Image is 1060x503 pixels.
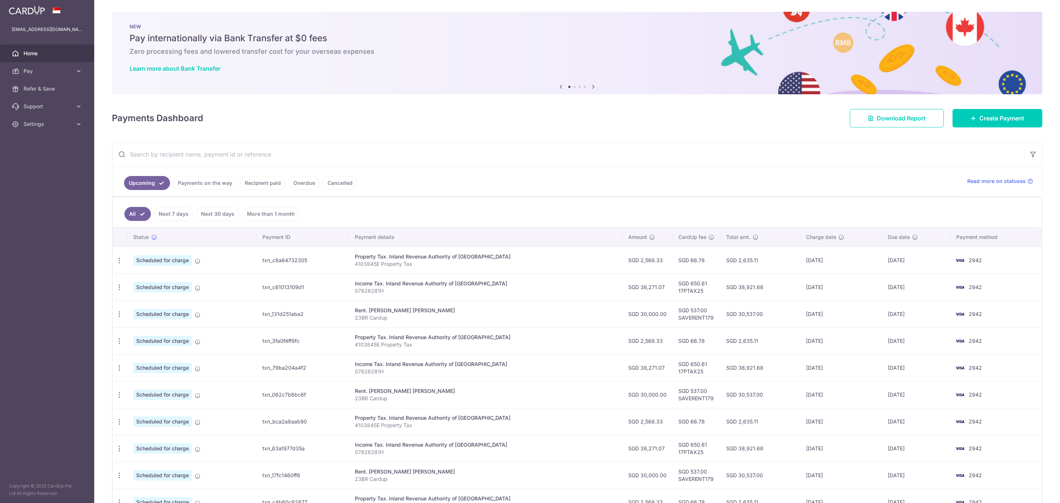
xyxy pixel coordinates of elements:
td: SGD 38,921.68 [720,435,800,462]
p: 4103845E Property Tax [355,260,616,268]
th: Payment details [349,228,622,247]
td: SGD 38,921.68 [720,354,800,381]
td: SGD 38,921.68 [720,274,800,300]
span: Support [24,103,72,110]
p: NEW [130,24,1025,29]
span: CardUp fee [678,233,706,241]
td: [DATE] [882,247,950,274]
td: SGD 38,271.07 [622,435,672,462]
td: [DATE] [800,274,882,300]
img: Bank Card [953,337,967,345]
td: [DATE] [800,462,882,489]
div: Property Tax. Inland Revenue Authority of [GEOGRAPHIC_DATA] [355,495,616,502]
td: txn_79ba204a4f2 [257,354,349,381]
span: Amount [628,233,647,241]
img: Bank Card [953,444,967,453]
img: Bank Card [953,283,967,292]
td: SGD 650.61 17PTAX25 [672,274,720,300]
h4: Payments Dashboard [112,112,203,125]
td: SGD 66.78 [672,327,720,354]
img: Bank Card [953,417,967,426]
a: Payments on the way [173,176,237,190]
span: 2942 [969,472,982,478]
a: Read more on statuses [967,177,1033,185]
td: SGD 2,635.11 [720,408,800,435]
a: Recipient paid [240,176,286,190]
td: txn_062c7b6bc6f [257,381,349,408]
span: Scheduled for charge [133,363,192,373]
span: Scheduled for charge [133,390,192,400]
a: Download Report [850,109,944,127]
span: Scheduled for charge [133,282,192,292]
td: SGD 38,271.07 [622,274,672,300]
a: Next 7 days [154,207,193,221]
a: Upcoming [124,176,170,190]
span: Total amt. [726,233,750,241]
a: Overdue [289,176,320,190]
div: Rent. [PERSON_NAME] [PERSON_NAME] [355,387,616,395]
a: More than 1 month [242,207,300,221]
span: Create Payment [979,114,1024,123]
span: 2942 [969,418,982,425]
a: All [124,207,151,221]
div: Rent. [PERSON_NAME] [PERSON_NAME] [355,307,616,314]
img: CardUp [9,6,45,15]
span: 2942 [969,338,982,344]
div: Property Tax. Inland Revenue Authority of [GEOGRAPHIC_DATA] [355,253,616,260]
td: [DATE] [882,408,950,435]
p: 23BR Cardup [355,475,616,483]
div: Rent. [PERSON_NAME] [PERSON_NAME] [355,468,616,475]
td: [DATE] [800,247,882,274]
span: 2942 [969,257,982,263]
span: 2942 [969,391,982,398]
td: SGD 66.78 [672,408,720,435]
th: Payment ID [257,228,349,247]
td: [DATE] [882,327,950,354]
td: [DATE] [800,327,882,354]
td: SGD 38,271.07 [622,354,672,381]
td: txn_63a1977d35a [257,435,349,462]
td: txn_131d251aba2 [257,300,349,327]
span: 2942 [969,311,982,317]
div: Income Tax. Inland Revenue Authority of [GEOGRAPHIC_DATA] [355,280,616,287]
span: 2942 [969,365,982,371]
td: SGD 2,568.33 [622,408,672,435]
img: Bank Card [953,471,967,480]
h5: Pay internationally via Bank Transfer at $0 fees [130,32,1025,44]
td: txn_c61013109d1 [257,274,349,300]
p: 23BR Cardup [355,395,616,402]
a: Next 30 days [196,207,239,221]
div: Property Tax. Inland Revenue Authority of [GEOGRAPHIC_DATA] [355,414,616,422]
td: [DATE] [800,300,882,327]
span: Due date [888,233,910,241]
span: Scheduled for charge [133,416,192,427]
td: [DATE] [882,300,950,327]
a: Learn more about Bank Transfer [130,65,220,72]
img: Bank Card [953,256,967,265]
td: txn_c8a64732305 [257,247,349,274]
span: Scheduled for charge [133,255,192,265]
a: Create Payment [953,109,1042,127]
p: 4103845E Property Tax [355,422,616,429]
td: [DATE] [800,435,882,462]
td: SGD 650.61 17PTAX25 [672,354,720,381]
td: txn_3fa0f4ff9fc [257,327,349,354]
td: [DATE] [800,408,882,435]
td: SGD 30,000.00 [622,381,672,408]
span: Scheduled for charge [133,309,192,319]
td: [DATE] [882,274,950,300]
td: SGD 30,000.00 [622,462,672,489]
td: txn_bca2a8aab90 [257,408,349,435]
span: 2942 [969,445,982,451]
div: Property Tax. Inland Revenue Authority of [GEOGRAPHIC_DATA] [355,334,616,341]
td: SGD 30,537.00 [720,462,800,489]
input: Search by recipient name, payment id or reference [112,143,1024,166]
td: SGD 30,000.00 [622,300,672,327]
img: Bank Card [953,363,967,372]
td: SGD 2,568.33 [622,327,672,354]
td: SGD 537.00 SAVERENT179 [672,462,720,489]
span: Charge date [806,233,836,241]
span: Pay [24,67,72,75]
td: SGD 537.00 SAVERENT179 [672,300,720,327]
th: Payment method [950,228,1042,247]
